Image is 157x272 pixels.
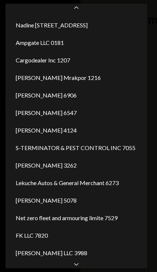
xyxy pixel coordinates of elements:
span: [PERSON_NAME] LLC 3988 [16,249,87,257]
span: [PERSON_NAME] 6547 [16,108,77,117]
span: [PERSON_NAME] 5078 [16,196,77,205]
span: Ampgate LLC 0181 [16,38,64,47]
span: FK LLC 7820 [16,231,48,240]
span: Net zero fleet and armouring limite 7529 [16,214,118,222]
span: [PERSON_NAME] Mrakpor 1216 [16,73,101,82]
span: S-TERMINATOR & PEST CONTROL INC 7055 [16,143,135,152]
span: [PERSON_NAME] 3262 [16,161,77,170]
span: Lekuche Autos & General Merchant 6273 [16,179,119,187]
span: [PERSON_NAME] 4124 [16,126,77,135]
span: Cargodealer Inc 1207 [16,56,70,65]
span: [PERSON_NAME] 6906 [16,91,77,100]
span: Nadine [STREET_ADDRESS] [16,21,88,30]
